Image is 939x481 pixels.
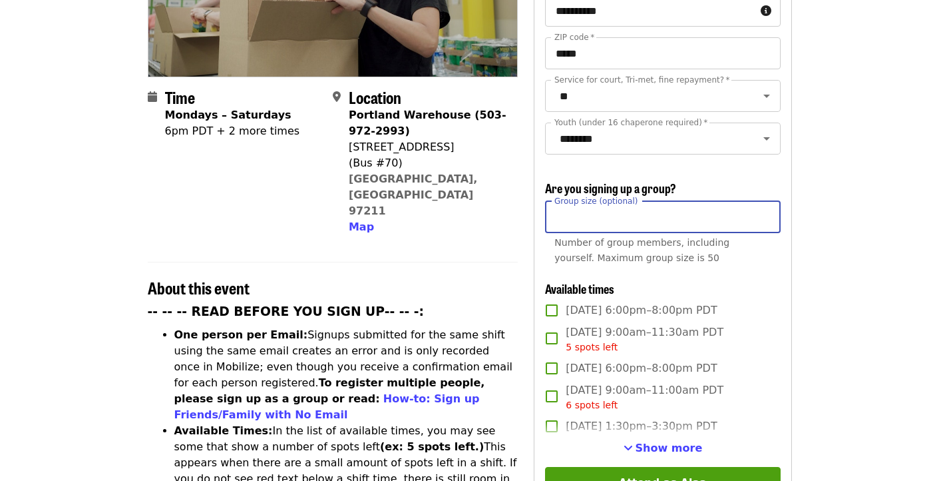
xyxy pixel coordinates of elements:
button: Open [757,87,776,105]
label: Service for court, Tri-met, fine repayment? [554,76,730,84]
div: 6pm PDT + 2 more times [165,123,300,139]
label: ZIP code [554,33,594,41]
button: Open [757,129,776,148]
span: [DATE] 9:00am–11:00am PDT [566,382,723,412]
span: Map [349,221,374,233]
i: circle-info icon [761,5,771,17]
span: Available times [545,280,614,297]
a: [GEOGRAPHIC_DATA], [GEOGRAPHIC_DATA] 97211 [349,173,478,217]
strong: Mondays – Saturdays [165,109,291,121]
i: calendar icon [148,91,157,103]
strong: -- -- -- READ BEFORE YOU SIGN UP-- -- -: [148,304,425,318]
strong: Available Times: [174,424,273,437]
button: Map [349,219,374,235]
span: Time [165,85,195,109]
strong: Portland Warehouse (503-972-2993) [349,109,506,137]
span: [DATE] 9:00am–11:30am PDT [566,324,723,354]
li: Signups submitted for the same shift using the same email creates an error and is only recorded o... [174,327,518,423]
span: 6 spots left [566,400,618,410]
input: [object Object] [545,201,780,233]
span: 5 spots left [566,342,618,352]
span: [DATE] 6:00pm–8:00pm PDT [566,360,717,376]
div: (Bus #70) [349,155,507,171]
span: Location [349,85,401,109]
button: See more timeslots [624,440,703,456]
span: Group size (optional) [554,196,638,205]
div: [STREET_ADDRESS] [349,139,507,155]
strong: One person per Email: [174,328,308,341]
span: [DATE] 1:30pm–3:30pm PDT [566,418,717,434]
label: Youth (under 16 chaperone required) [554,119,707,127]
strong: To register multiple people, please sign up as a group or read: [174,376,485,405]
span: Number of group members, including yourself. Maximum group size is 50 [554,237,729,263]
a: How-to: Sign up Friends/Family with No Email [174,392,480,421]
span: Show more [636,442,703,454]
i: map-marker-alt icon [333,91,341,103]
span: [DATE] 6:00pm–8:00pm PDT [566,302,717,318]
span: About this event [148,276,250,299]
strong: (ex: 5 spots left.) [380,440,484,453]
span: Are you signing up a group? [545,179,676,197]
input: ZIP code [545,37,780,69]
